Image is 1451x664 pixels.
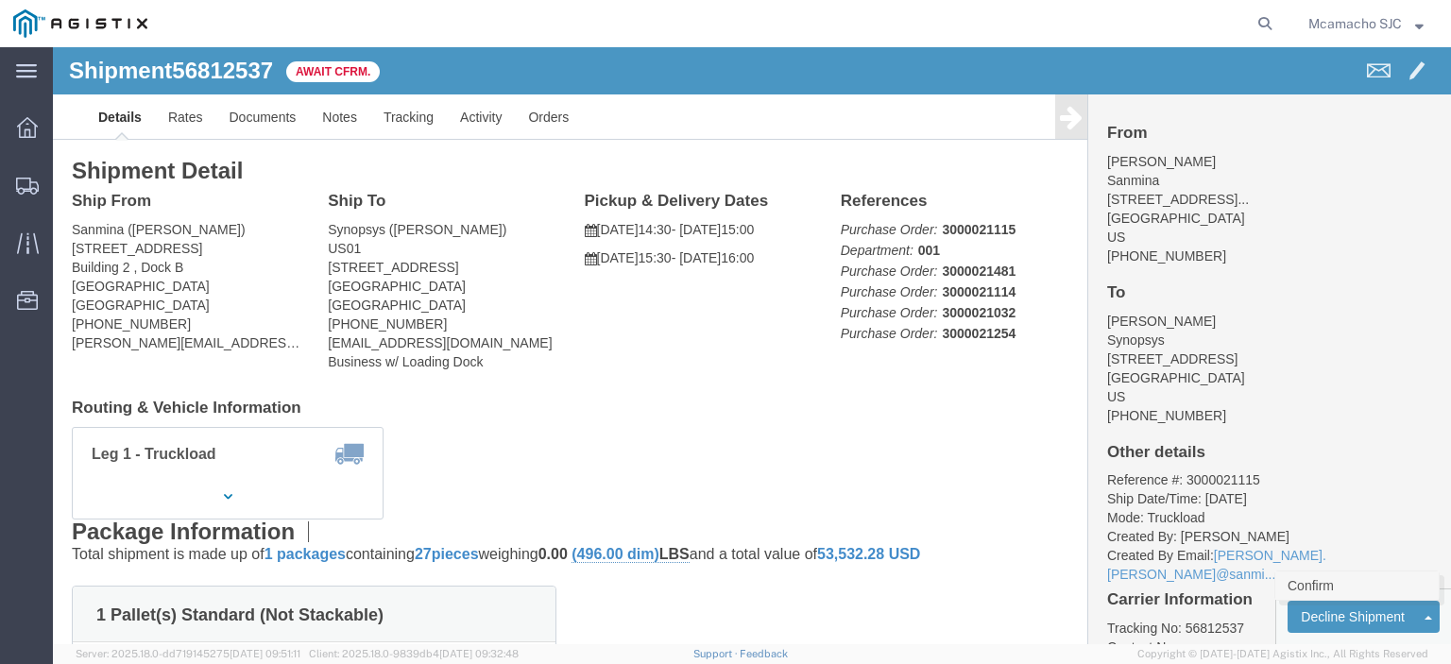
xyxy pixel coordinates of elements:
span: Mcamacho SJC [1308,13,1402,34]
iframe: FS Legacy Container [53,47,1451,644]
button: Mcamacho SJC [1307,12,1425,35]
span: Server: 2025.18.0-dd719145275 [76,648,300,659]
img: logo [13,9,147,38]
span: [DATE] 09:32:48 [439,648,519,659]
a: Support [693,648,741,659]
span: [DATE] 09:51:11 [230,648,300,659]
span: Copyright © [DATE]-[DATE] Agistix Inc., All Rights Reserved [1137,646,1428,662]
a: Feedback [740,648,788,659]
span: Client: 2025.18.0-9839db4 [309,648,519,659]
